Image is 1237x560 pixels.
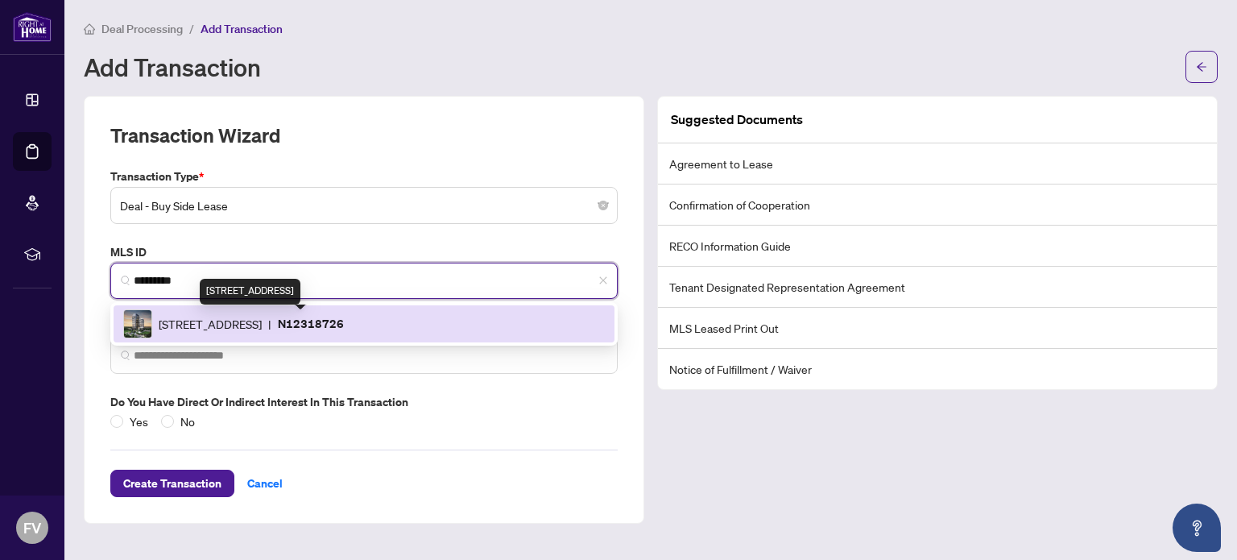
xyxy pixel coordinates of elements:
[658,308,1217,349] li: MLS Leased Print Out
[110,122,280,148] h2: Transaction Wizard
[658,267,1217,308] li: Tenant Designated Representation Agreement
[658,349,1217,389] li: Notice of Fulfillment / Waiver
[123,413,155,430] span: Yes
[278,314,344,333] p: N12318726
[658,143,1217,185] li: Agreement to Lease
[598,276,608,285] span: close
[121,351,130,360] img: search_icon
[268,315,271,333] span: |
[84,23,95,35] span: home
[247,471,283,496] span: Cancel
[121,276,130,285] img: search_icon
[201,22,283,36] span: Add Transaction
[23,516,41,539] span: FV
[123,471,221,496] span: Create Transaction
[1196,61,1207,73] span: arrow-left
[234,470,296,497] button: Cancel
[1173,504,1221,552] button: Open asap
[120,190,608,221] span: Deal - Buy Side Lease
[189,19,194,38] li: /
[159,315,262,333] span: [STREET_ADDRESS]
[174,413,201,430] span: No
[658,226,1217,267] li: RECO Information Guide
[101,22,183,36] span: Deal Processing
[110,168,618,185] label: Transaction Type
[671,110,803,130] article: Suggested Documents
[200,279,300,305] div: [STREET_ADDRESS]
[110,393,618,411] label: Do you have direct or indirect interest in this transaction
[110,243,618,261] label: MLS ID
[124,310,151,338] img: IMG-N12318726_1.jpg
[84,54,261,80] h1: Add Transaction
[110,470,234,497] button: Create Transaction
[13,12,52,42] img: logo
[598,201,608,210] span: close-circle
[658,185,1217,226] li: Confirmation of Cooperation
